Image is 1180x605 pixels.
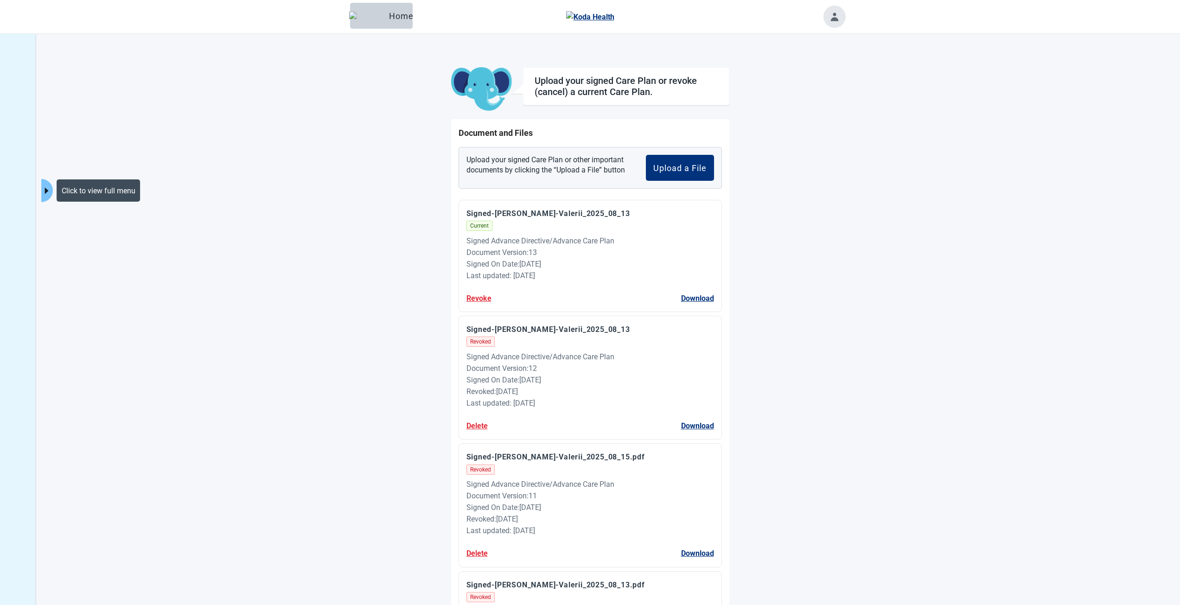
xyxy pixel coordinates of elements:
button: Expand menu [41,179,53,202]
button: Download Signed-Kravchenko-Valerii_2025_08_13 [681,293,714,304]
div: Signed On Date : [DATE] [466,374,714,386]
div: Last updated: [DATE] [466,525,714,536]
div: Upload your signed Care Plan or revoke (cancel) a current Care Plan. [535,75,718,97]
div: Last updated: [DATE] [466,270,714,281]
button: Download Signed-Kravchenko-Valerii_2025_08_13 [466,324,630,335]
div: Revoked : [DATE] [466,386,714,397]
span: Revoked [466,465,495,475]
span: caret-right [42,186,51,195]
div: Signed Advance Directive/Advance Care Plan [466,351,714,363]
div: Home [357,11,405,20]
button: Download Signed-Kravchenko-Valerii_2025_08_13 [466,208,630,219]
img: Elephant [349,12,385,20]
button: Download Signed-Kravchenko-Valerii_2025_08_15.pdf [681,548,714,559]
button: Delete Signed-Kravchenko-Valerii_2025_08_13 [466,420,488,432]
div: Document Version : 13 [466,247,714,258]
div: Signed On Date : [DATE] [466,502,714,513]
img: Koda Health [566,11,614,23]
button: Download Signed-Kravchenko-Valerii_2025_08_15.pdf [466,451,645,463]
div: Signed On Date : [DATE] [466,258,714,270]
img: Koda Elephant [451,67,512,112]
button: Delete Signed-Kravchenko-Valerii_2025_08_15.pdf [466,548,488,559]
div: Signed Advance Directive/Advance Care Plan [466,478,714,490]
div: Revoked : [DATE] [466,513,714,525]
button: Toggle account menu [823,6,846,28]
div: Last updated: [DATE] [466,397,714,409]
span: Current [466,221,492,231]
button: Download Signed-Kravchenko-Valerii_2025_08_13.pdf [466,579,645,591]
button: Revoke Signed-Kravchenko-Valerii_2025_08_13 [466,293,491,304]
div: Document Version : 11 [466,490,714,502]
button: ElephantHome [350,3,413,29]
p: Upload your signed Care Plan or other important documents by clicking the “Upload a File” button [466,155,631,181]
button: Upload a File [646,155,714,181]
button: Download Signed-Kravchenko-Valerii_2025_08_13 [681,420,714,432]
h1: Document and Files [459,127,722,140]
div: Upload a File [653,163,707,172]
div: Document Version : 12 [466,363,714,374]
div: Signed Advance Directive/Advance Care Plan [466,235,714,247]
span: Revoked [466,592,495,602]
div: Click to view full menu [57,179,140,202]
span: Revoked [466,337,495,347]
